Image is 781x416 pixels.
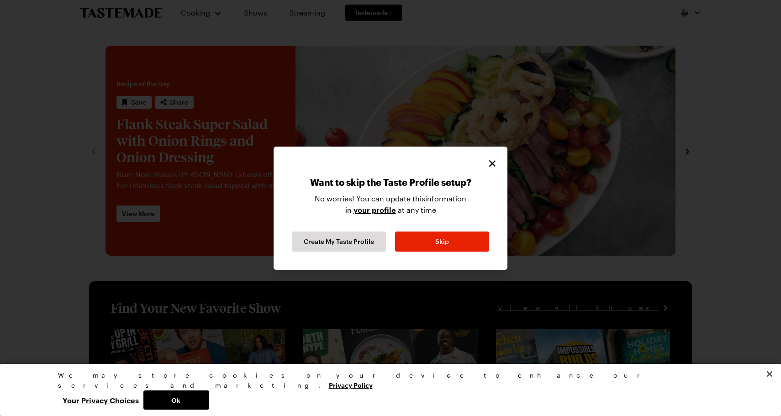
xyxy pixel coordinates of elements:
[58,390,143,410] button: Your Privacy Choices
[315,193,466,222] p: No worries! You can update this information in at any time
[486,158,498,169] button: Close
[310,177,471,193] p: Want to skip the Taste Profile setup?
[143,390,209,410] button: Ok
[329,380,373,389] a: More information about your privacy, opens in a new tab
[354,205,396,215] a: your profile
[435,237,449,246] span: Skip
[58,370,716,410] div: Privacy
[760,364,780,384] button: Close
[304,237,374,246] span: Create My Taste Profile
[395,232,489,252] button: Skip Taste Profile
[292,232,386,252] button: Continue Taste Profile
[58,370,716,390] div: We may store cookies on your device to enhance our services and marketing.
